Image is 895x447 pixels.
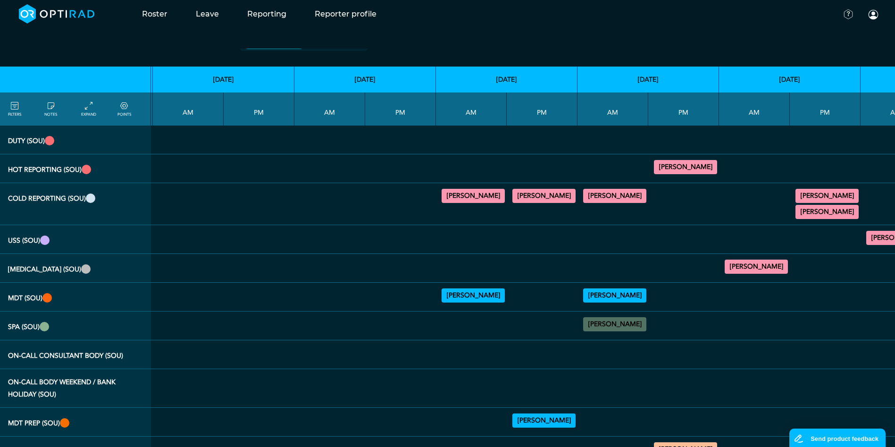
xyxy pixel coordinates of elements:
[153,67,294,93] th: [DATE]
[795,189,859,203] div: General CT/General MRI 12:30 - 13:00
[655,161,716,173] summary: [PERSON_NAME]
[81,101,96,118] a: collapse/expand entries
[514,190,574,202] summary: [PERSON_NAME]
[44,101,57,118] a: show/hide notes
[583,317,646,331] div: No specified Site 11:00 - 13:00
[153,93,224,126] th: AM
[654,160,717,174] div: MRI Trauma & Urgent/CT Trauma & Urgent 13:00 - 17:00
[514,415,574,426] summary: [PERSON_NAME]
[726,261,786,272] summary: [PERSON_NAME]
[790,93,861,126] th: PM
[442,189,505,203] div: General CT/General MRI 10:00 - 14:00
[512,413,576,428] div: Upper GI Cancer MDT 14:00 - 15:30
[797,190,857,202] summary: [PERSON_NAME]
[585,319,645,330] summary: [PERSON_NAME]
[365,93,436,126] th: PM
[719,67,861,93] th: [DATE]
[442,288,505,303] div: Urology 08:00 - 10:00
[436,67,577,93] th: [DATE]
[795,205,859,219] div: General CT/General MRI 13:00 - 17:00
[443,190,503,202] summary: [PERSON_NAME]
[19,4,95,24] img: brand-opti-rad-logos-blue-and-white-d2f68631ba2948856bd03f2d395fb146ddc8fb01b4b6e9315ea85fa773367...
[648,93,719,126] th: PM
[8,101,21,118] a: FILTERS
[725,260,788,274] div: General FLU 09:00 - 12:30
[719,93,790,126] th: AM
[294,67,436,93] th: [DATE]
[585,290,645,301] summary: [PERSON_NAME]
[436,93,507,126] th: AM
[577,93,648,126] th: AM
[294,93,365,126] th: AM
[583,189,646,203] div: General CT/General MRI 09:00 - 11:00
[797,206,857,218] summary: [PERSON_NAME]
[512,189,576,203] div: General CT/General MRI 15:30 - 17:00
[583,288,646,303] div: Upper GI Cancer MDT 08:00 - 09:00
[507,93,577,126] th: PM
[443,290,503,301] summary: [PERSON_NAME]
[585,190,645,202] summary: [PERSON_NAME]
[224,93,294,126] th: PM
[577,67,719,93] th: [DATE]
[117,101,131,118] a: collapse/expand expected points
